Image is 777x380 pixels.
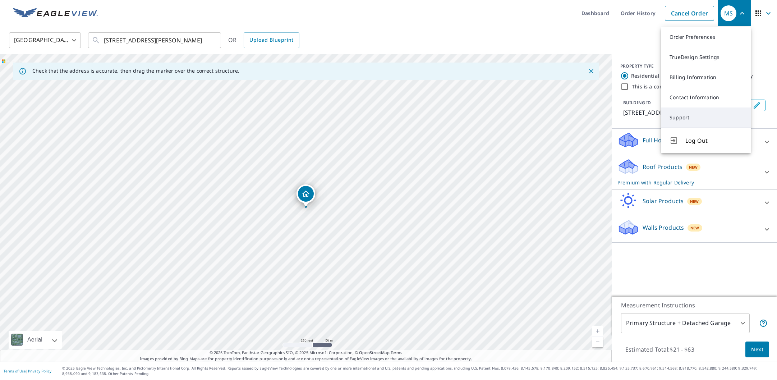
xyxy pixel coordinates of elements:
div: Walls ProductsNew [617,219,771,239]
span: New [689,164,698,170]
span: Your report will include the primary structure and a detached garage if one exists. [759,319,768,328]
p: Estimated Total: $21 - $63 [620,342,700,357]
div: Roof ProductsNewPremium with Regular Delivery [617,158,771,186]
a: Billing Information [661,67,751,87]
button: Edit building 1 [748,100,765,111]
a: OpenStreetMap [359,350,389,355]
button: Log Out [661,128,751,153]
p: Check that the address is accurate, then drag the marker over the correct structure. [32,68,239,74]
div: MS [721,5,736,21]
div: Aerial [9,331,62,349]
p: Full House Products [643,136,698,145]
div: [GEOGRAPHIC_DATA] [9,30,81,50]
a: Contact Information [661,87,751,107]
a: Current Level 17, Zoom Out [592,336,603,347]
div: Full House ProductsNew [617,132,771,152]
button: Next [745,342,769,358]
button: Close [587,67,596,76]
a: Privacy Policy [28,368,51,374]
a: Current Level 17, Zoom In [592,326,603,336]
a: TrueDesign Settings [661,47,751,67]
label: Residential [631,72,659,79]
span: New [690,198,699,204]
a: Terms of Use [4,368,26,374]
label: This is a complex [632,83,675,90]
p: Solar Products [643,197,684,205]
p: Walls Products [643,223,684,232]
input: Search by address or latitude-longitude [104,30,206,50]
a: Order Preferences [661,27,751,47]
p: © 2025 Eagle View Technologies, Inc. and Pictometry International Corp. All Rights Reserved. Repo... [62,366,773,376]
a: Cancel Order [665,6,714,21]
p: Roof Products [643,162,682,171]
p: [STREET_ADDRESS][PERSON_NAME] [623,108,745,117]
span: Upload Blueprint [249,36,293,45]
p: | [4,369,51,373]
div: Aerial [25,331,45,349]
div: Dropped pin, building 1, Residential property, 9109 Jeffery Rd Great Falls, VA 22066 [296,184,315,207]
a: Terms [391,350,403,355]
div: OR [228,32,299,48]
a: Support [661,107,751,128]
span: Next [751,345,763,354]
div: Primary Structure + Detached Garage [621,313,750,333]
a: Upload Blueprint [244,32,299,48]
p: BUILDING ID [623,100,651,106]
p: Premium with Regular Delivery [617,179,758,186]
span: New [690,225,699,231]
img: EV Logo [13,8,98,19]
div: PROPERTY TYPE [620,63,768,69]
p: Measurement Instructions [621,301,768,310]
span: © 2025 TomTom, Earthstar Geographics SIO, © 2025 Microsoft Corporation, © [210,350,403,356]
div: Solar ProductsNew [617,192,771,213]
span: Log Out [685,136,742,145]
